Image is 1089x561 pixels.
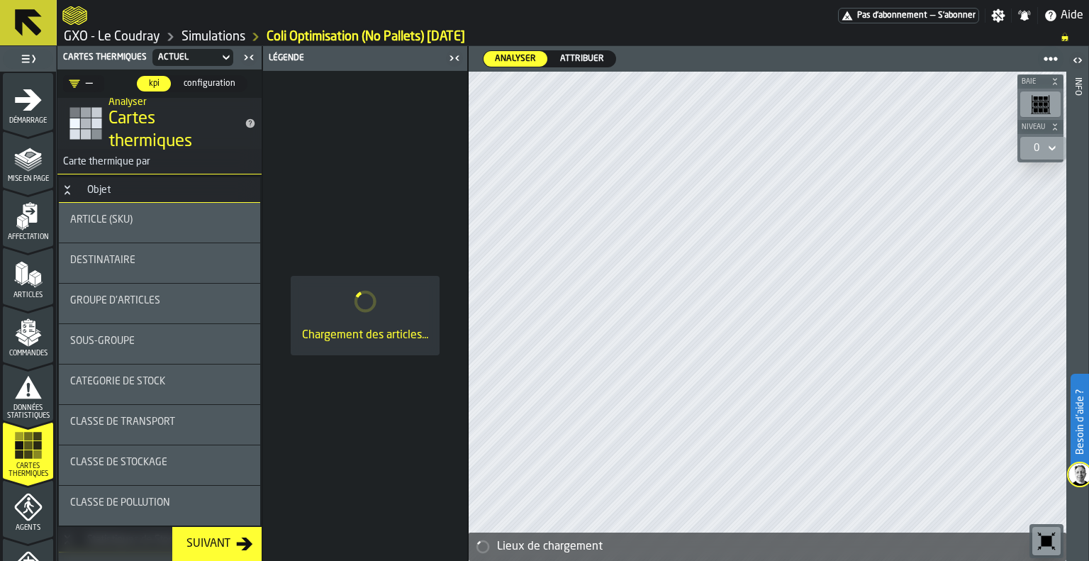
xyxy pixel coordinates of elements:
label: button-toggle-Basculer le menu complet [3,49,53,69]
div: DropdownMenuValue- [69,75,93,92]
div: Title [70,255,249,266]
div: stat-Groupe d'articles [59,284,260,323]
div: Légende [266,53,445,63]
h3: title-section-Carte thermique par [57,149,262,174]
div: alert-Lieux de chargement [469,533,1066,561]
li: menu Affectation [3,189,53,246]
span: Analyser [489,52,542,65]
span: Mise en page [3,175,53,183]
div: Title [70,335,249,347]
div: Abonnement au menu [838,8,979,23]
button: button- [1017,74,1063,89]
li: menu Agents [3,480,53,537]
div: Objet [79,184,119,196]
div: Title [70,457,249,468]
label: button-switch-multi-configuration [172,75,247,92]
li: menu Mise en page [3,131,53,188]
button: Button-Objet-open [59,184,76,196]
div: stat-Classe de Pollution [59,486,260,526]
span: Cartes thermiques [108,108,233,153]
label: button-switch-multi-Analyser [483,50,548,67]
span: Commandes [3,350,53,357]
label: button-toggle-Fermez-moi [445,50,464,67]
a: link-to-/wh/i/efd9e906-5eb9-41af-aac9-d3e075764b8d [64,29,160,45]
span: sous-groupe [70,335,135,347]
div: DropdownMenuValue- [1034,143,1039,154]
li: menu Démarrage [3,73,53,130]
label: button-switch-multi-kpi [136,75,172,92]
header: Info [1066,46,1088,561]
div: thumb [484,51,547,67]
div: Title [70,416,249,428]
span: kpi [143,77,165,90]
span: Attribuer [554,52,610,65]
span: Niveau [1019,123,1048,131]
span: Articles [3,291,53,299]
svg: Réinitialiser le zoom et la position [1035,530,1058,552]
span: Baie [1019,78,1048,86]
div: DropdownMenuValue- [1028,140,1059,157]
span: Article (SKU) [70,214,133,226]
div: Title [70,376,249,387]
label: button-toggle-Aide [1038,7,1089,24]
div: DropdownMenuValue-aff5693b-086f-483e-ad48-71ad16cc2cfb [150,49,236,66]
div: Title [70,214,249,226]
span: Groupe d'articles [70,295,160,306]
div: thumb [137,76,171,91]
div: Title [70,295,249,306]
span: Carte thermique par [57,156,150,167]
span: Cartes thermiques [3,462,53,478]
span: Aide [1061,7,1083,24]
label: button-toggle-Notifications [1012,9,1037,23]
span: — [930,11,935,21]
label: button-switch-multi-Attribuer [548,50,616,67]
div: Title [70,497,249,509]
div: title-Cartes thermiques [57,98,262,149]
div: thumb [172,76,247,91]
a: link-to-/wh/i/efd9e906-5eb9-41af-aac9-d3e075764b8d/simulations/77e14531-0599-4dfc-9269-10741e08d3f0 [267,29,465,45]
div: DropdownMenuValue- [63,75,104,92]
a: link-to-/wh/i/efd9e906-5eb9-41af-aac9-d3e075764b8d/pricing/ [838,8,979,23]
h2: Sub Title [108,94,233,108]
li: menu Commandes [3,306,53,362]
button: button-Suivant [172,527,262,561]
span: S'abonner [938,11,976,21]
label: button-toggle-Ouvrir [1068,49,1088,74]
div: stat-Catégorie de Stock [59,365,260,404]
label: button-toggle-Paramètres [985,9,1011,23]
div: stat-Destinataire [59,243,260,283]
span: configuration [178,77,241,90]
li: menu Données statistiques [3,364,53,421]
span: Pas d'abonnement [857,11,927,21]
a: link-to-/wh/i/efd9e906-5eb9-41af-aac9-d3e075764b8d [181,29,245,45]
nav: Breadcrumb [62,28,1083,45]
span: Classe de Stockage [70,457,167,468]
span: Classe de Transport [70,416,175,428]
header: Légende [263,46,467,71]
span: Cartes thermiques [63,52,147,62]
button: button- [1017,120,1063,134]
div: thumb [549,51,615,67]
span: Catégorie de Stock [70,376,165,387]
span: Affectation [3,233,53,241]
h3: title-section-Objet [59,177,260,203]
div: Suivant [181,535,236,552]
a: logo-header [471,530,552,558]
div: DropdownMenuValue-aff5693b-086f-483e-ad48-71ad16cc2cfb [158,52,213,62]
div: button-toolbar-undefined [1029,524,1063,558]
div: stat-Classe de Transport [59,405,260,445]
div: stat- sous-groupe [59,324,260,364]
span: Agents [3,524,53,532]
label: Besoin d'aide ? [1072,375,1088,469]
span: Classe de Pollution [70,497,170,509]
label: button-toggle-Fermez-moi [239,49,259,66]
span: Démarrage [3,117,53,125]
div: Info [1073,74,1083,557]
